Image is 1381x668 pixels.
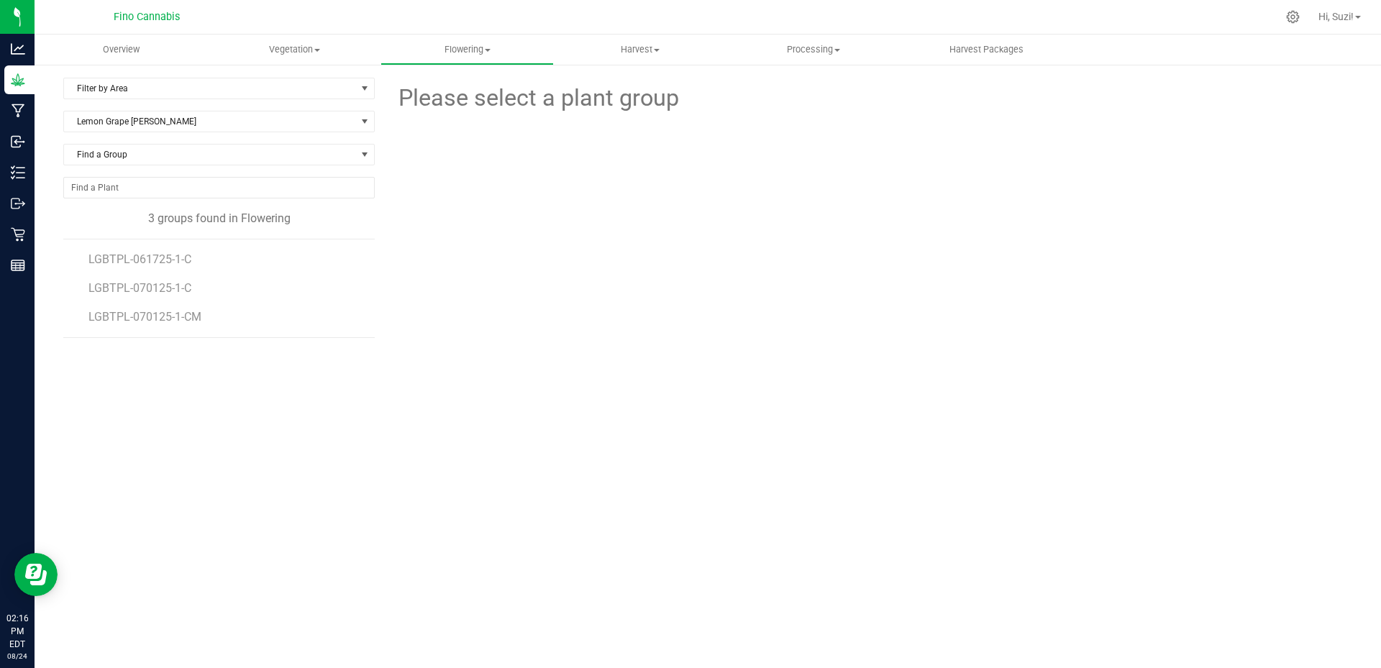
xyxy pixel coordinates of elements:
[63,210,375,227] div: 3 groups found in Flowering
[1318,11,1354,22] span: Hi, Suzi!
[728,43,900,56] span: Processing
[900,35,1073,65] a: Harvest Packages
[930,43,1043,56] span: Harvest Packages
[64,178,374,198] input: NO DATA FOUND
[64,111,356,132] span: Lemon Grape [PERSON_NAME]
[555,43,726,56] span: Harvest
[727,35,901,65] a: Processing
[1284,10,1302,24] div: Manage settings
[114,11,180,23] span: Fino Cannabis
[356,78,374,99] span: select
[11,73,25,87] inline-svg: Grow
[11,196,25,211] inline-svg: Outbound
[35,35,208,65] a: Overview
[88,310,201,324] span: LGBTPL-070125-1-CM
[11,42,25,56] inline-svg: Analytics
[11,165,25,180] inline-svg: Inventory
[554,35,727,65] a: Harvest
[64,78,356,99] span: Filter by Area
[380,35,554,65] a: Flowering
[88,252,191,266] span: LGBTPL-061725-1-C
[11,104,25,118] inline-svg: Manufacturing
[209,43,380,56] span: Vegetation
[6,612,28,651] p: 02:16 PM EDT
[381,43,553,56] span: Flowering
[11,258,25,273] inline-svg: Reports
[64,145,356,165] span: Find a Group
[88,281,191,295] span: LGBTPL-070125-1-C
[208,35,381,65] a: Vegetation
[11,227,25,242] inline-svg: Retail
[14,553,58,596] iframe: Resource center
[11,134,25,149] inline-svg: Inbound
[83,43,159,56] span: Overview
[396,81,679,116] span: Please select a plant group
[6,651,28,662] p: 08/24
